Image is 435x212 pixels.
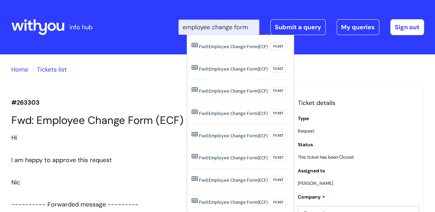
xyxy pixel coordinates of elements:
[298,179,420,187] p: [PERSON_NAME]
[178,19,424,35] div: | -
[269,65,287,73] span: Ticket
[199,88,268,94] a: Fwd:Employee Change Form(ECF)
[298,97,420,108] h3: Ticket details
[209,132,229,139] span: Employee
[337,19,379,35] a: My queries
[209,66,229,72] span: Employee
[209,110,229,116] span: Employee
[178,20,259,35] input: Search
[247,155,258,161] span: Form
[11,155,283,166] div: I am happy to approve this request
[199,155,268,161] a: Fwd:Employee Change Form(ECF)
[209,199,229,205] span: Employee
[230,43,246,50] span: Change
[11,97,283,108] p: #263303
[209,177,229,183] span: Employee
[247,177,258,183] span: Form
[199,132,268,139] a: Fwd:Employee Change Form(ECF)
[209,88,229,94] span: Employee
[37,65,67,74] a: Tickets list
[69,22,93,33] p: info hub
[230,132,246,139] span: Change
[247,132,258,139] span: Form
[230,155,246,161] span: Change
[209,43,229,50] span: Employee
[270,19,326,35] a: Submit a query
[230,66,246,72] span: Change
[199,199,268,205] a: Fwd:Employee Change Form(ECF)
[30,64,67,75] li: Tickets list
[247,199,258,205] span: Form
[269,132,287,139] span: Ticket
[230,110,246,116] span: Change
[11,65,28,74] a: Home
[247,66,258,72] span: Form
[247,110,258,116] span: Form
[269,87,287,95] span: Ticket
[298,127,420,135] p: Request
[247,43,258,50] span: Form
[11,114,283,127] h1: Fwd: Employee Change Form (ECF)
[209,155,229,161] span: Employee
[298,116,309,121] label: Type
[11,64,28,75] li: Solution home
[298,142,313,148] label: Status
[269,109,287,117] span: Ticket
[298,193,325,200] label: Company
[247,88,258,94] span: Form
[269,43,287,50] span: Ticket
[269,199,287,206] span: Ticket
[298,168,325,174] label: Assigned to
[199,43,268,50] a: Fwd:Employee Change Form(ECF)
[230,177,246,183] span: Change
[199,110,268,116] a: Fwd:Employee Change Form(ECF)
[390,19,424,35] a: Sign out
[230,88,246,94] span: Change
[230,199,246,205] span: Change
[199,177,268,183] a: Fwd:Employee Change Form(ECF)
[269,176,287,184] span: Ticket
[199,66,268,72] a: Fwd:Employee Change Form(ECF)
[298,153,420,161] p: This ticket has been Closed
[269,154,287,161] span: Ticket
